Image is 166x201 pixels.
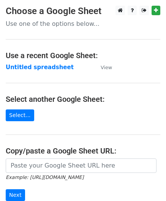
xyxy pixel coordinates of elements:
h4: Use a recent Google Sheet: [6,51,160,60]
small: View [101,65,112,70]
a: Untitled spreadsheet [6,64,74,71]
input: Next [6,189,25,201]
h4: Copy/paste a Google Sheet URL: [6,146,160,155]
input: Paste your Google Sheet URL here [6,158,157,173]
a: View [93,64,112,71]
p: Use one of the options below... [6,20,160,28]
a: Select... [6,109,34,121]
h3: Choose a Google Sheet [6,6,160,17]
h4: Select another Google Sheet: [6,95,160,104]
small: Example: [URL][DOMAIN_NAME] [6,174,84,180]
